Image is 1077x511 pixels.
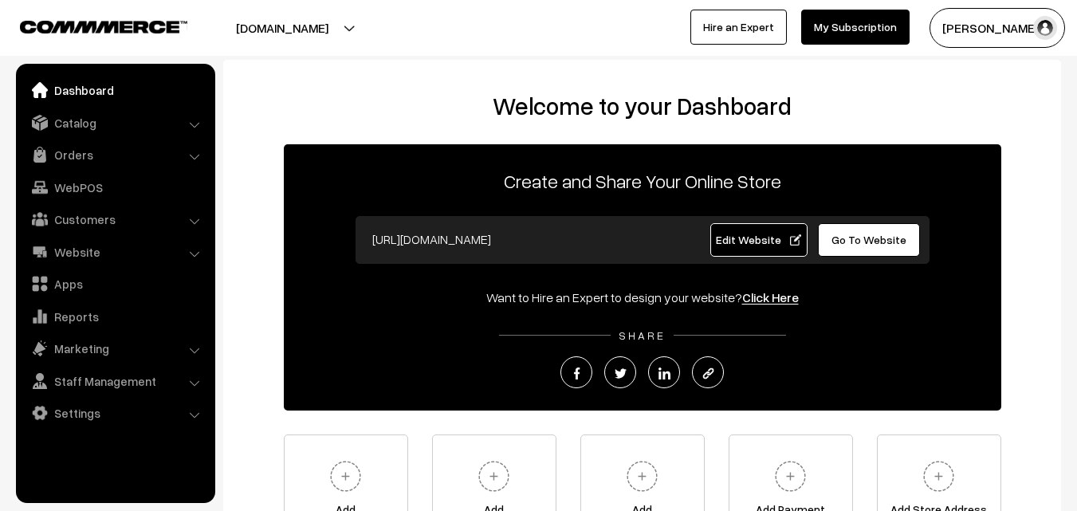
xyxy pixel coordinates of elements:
p: Create and Share Your Online Store [284,167,1001,195]
a: WebPOS [20,173,210,202]
a: Marketing [20,334,210,363]
a: Dashboard [20,76,210,104]
a: Staff Management [20,367,210,395]
img: plus.svg [324,454,368,498]
a: Orders [20,140,210,169]
a: My Subscription [801,10,910,45]
div: Want to Hire an Expert to design your website? [284,288,1001,307]
img: plus.svg [768,454,812,498]
a: Customers [20,205,210,234]
span: SHARE [611,328,674,342]
button: [PERSON_NAME] [930,8,1065,48]
a: Settings [20,399,210,427]
a: COMMMERCE [20,16,159,35]
a: Edit Website [710,223,808,257]
a: Go To Website [818,223,921,257]
a: Hire an Expert [690,10,787,45]
img: plus.svg [620,454,664,498]
button: [DOMAIN_NAME] [180,8,384,48]
img: COMMMERCE [20,21,187,33]
a: Catalog [20,108,210,137]
img: plus.svg [917,454,961,498]
img: user [1033,16,1057,40]
a: Website [20,238,210,266]
a: Apps [20,269,210,298]
a: Click Here [742,289,799,305]
span: Edit Website [716,233,801,246]
span: Go To Website [831,233,906,246]
img: plus.svg [472,454,516,498]
h2: Welcome to your Dashboard [239,92,1045,120]
a: Reports [20,302,210,331]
